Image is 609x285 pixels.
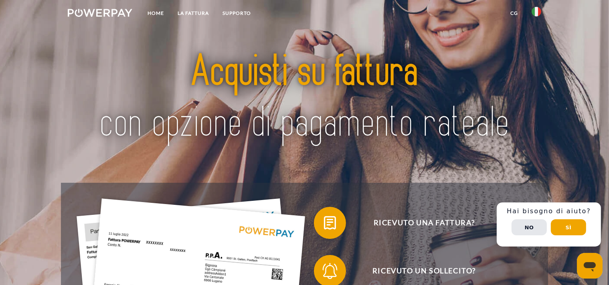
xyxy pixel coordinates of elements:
[512,219,547,235] button: No
[314,207,522,239] button: Ricevuto una fattura?
[171,6,216,20] a: LA FATTURA
[320,261,340,281] img: qb_bell.svg
[68,9,132,17] img: logo-powerpay-white.svg
[551,219,586,235] button: Sì
[141,6,171,20] a: Home
[497,202,601,247] div: Schnellhilfe
[532,7,541,16] img: it
[504,6,525,20] a: CG
[91,28,518,168] img: title-powerpay_it.svg
[326,207,522,239] span: Ricevuto una fattura?
[320,213,340,233] img: qb_bill.svg
[502,207,596,215] h3: Hai bisogno di aiuto?
[577,253,603,279] iframe: Pulsante per aprire la finestra di messaggistica
[216,6,258,20] a: Supporto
